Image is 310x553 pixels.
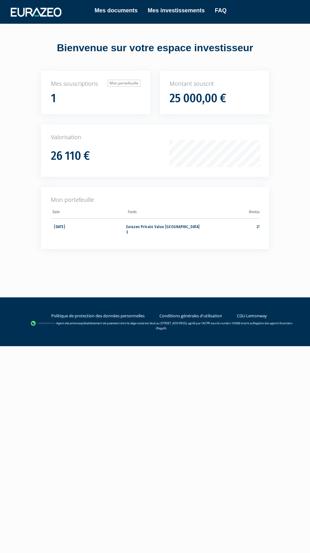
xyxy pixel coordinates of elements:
td: Eurazeo Private Value [GEOGRAPHIC_DATA] 3 [126,218,201,239]
p: Montant souscrit [170,80,259,88]
a: Lemonway [68,321,83,325]
img: 1732889491-logotype_eurazeo_blanc_rvb.png [11,8,61,16]
img: logo-lemonway.png [31,320,55,326]
div: - Agent de (établissement de paiement dont le siège social est situé au [STREET_ADDRESS], agréé p... [15,320,294,331]
a: Mon portefeuille [108,80,140,87]
td: 25 000,00 € [201,218,276,239]
p: Mon portefeuille [51,196,259,204]
div: Bienvenue sur votre espace investisseur [5,41,305,55]
a: Politique de protection des données personnelles [51,313,145,319]
th: Fonds [126,208,201,219]
a: Conditions générales d'utilisation [159,313,222,319]
h1: 1 [51,92,56,105]
h1: 26 110 € [51,149,90,163]
a: Mes investissements [148,6,205,15]
th: Montant souscrit [201,208,276,219]
a: CGU Lemonway [237,313,267,319]
th: Date [51,208,126,219]
a: Mes documents [95,6,138,15]
p: Valorisation [51,133,259,141]
td: [DATE] [51,218,126,239]
h1: 25 000,00 € [170,92,226,105]
p: Mes souscriptions [51,80,140,88]
a: FAQ [215,6,226,15]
